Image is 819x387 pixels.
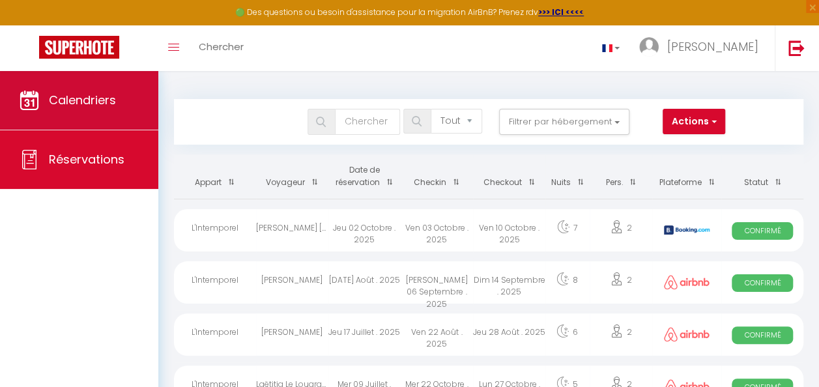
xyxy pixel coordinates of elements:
span: [PERSON_NAME] [667,38,758,55]
th: Sort by people [590,154,653,199]
span: Réservations [49,151,124,167]
button: Filtrer par hébergement [499,109,629,135]
a: Chercher [189,25,253,71]
th: Sort by status [721,154,803,199]
input: Chercher [335,109,400,135]
th: Sort by nights [545,154,590,199]
a: >>> ICI <<<< [538,7,584,18]
th: Sort by checkin [401,154,473,199]
th: Sort by checkout [473,154,545,199]
img: logout [788,40,805,56]
img: ... [639,37,659,57]
th: Sort by channel [652,154,721,199]
th: Sort by guest [256,154,328,199]
th: Sort by booking date [328,154,401,199]
button: Actions [663,109,725,135]
a: ... [PERSON_NAME] [629,25,775,71]
span: Chercher [199,40,244,53]
th: Sort by rentals [174,154,256,199]
img: Super Booking [39,36,119,59]
span: Calendriers [49,92,116,108]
